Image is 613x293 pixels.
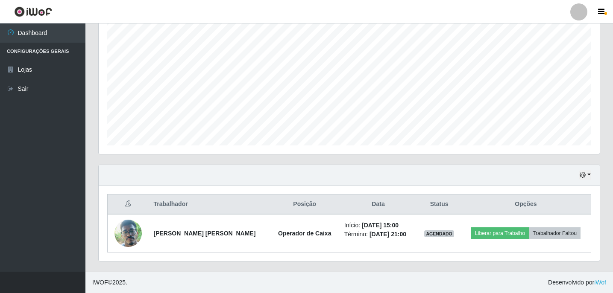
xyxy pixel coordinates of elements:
[92,278,127,287] span: © 2025 .
[344,230,413,239] li: Término:
[270,194,339,215] th: Posição
[362,222,399,229] time: [DATE] 15:00
[14,6,52,17] img: CoreUI Logo
[149,194,270,215] th: Trabalhador
[92,279,108,286] span: IWOF
[594,279,606,286] a: iWof
[424,230,454,237] span: AGENDADO
[529,227,581,239] button: Trabalhador Faltou
[278,230,331,237] strong: Operador de Caixa
[417,194,461,215] th: Status
[471,227,529,239] button: Liberar para Trabalho
[154,230,256,237] strong: [PERSON_NAME] [PERSON_NAME]
[339,194,418,215] th: Data
[548,278,606,287] span: Desenvolvido por
[344,221,413,230] li: Início:
[370,231,406,238] time: [DATE] 21:00
[114,209,142,258] img: 1640630559567.jpeg
[461,194,591,215] th: Opções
